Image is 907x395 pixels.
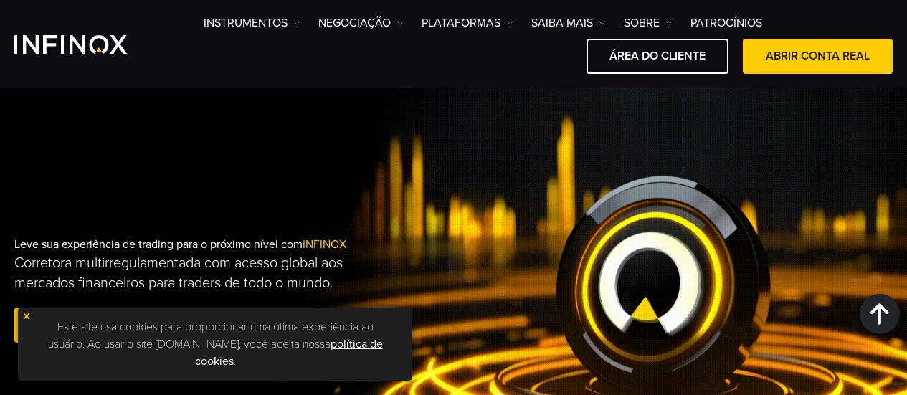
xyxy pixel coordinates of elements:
p: Corretora multirregulamentada com acesso global aos mercados financeiros para traders de todo o m... [14,253,386,293]
span: INFINOX [303,237,346,252]
a: ABRIR CONTA REAL [14,308,164,343]
a: ABRIR CONTA REAL [743,39,893,74]
a: PLATAFORMAS [422,14,513,32]
a: Saiba mais [531,14,606,32]
img: yellow close icon [22,311,32,321]
a: Patrocínios [690,14,762,32]
p: Este site usa cookies para proporcionar uma ótima experiência ao usuário. Ao usar o site [DOMAIN_... [25,315,405,373]
a: NEGOCIAÇÃO [318,14,404,32]
div: Leve sua experiência de trading para o próximo nível com [14,214,480,369]
a: ÁREA DO CLIENTE [587,39,728,74]
a: SOBRE [624,14,673,32]
a: INFINOX Logo [14,35,161,54]
a: Instrumentos [204,14,300,32]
